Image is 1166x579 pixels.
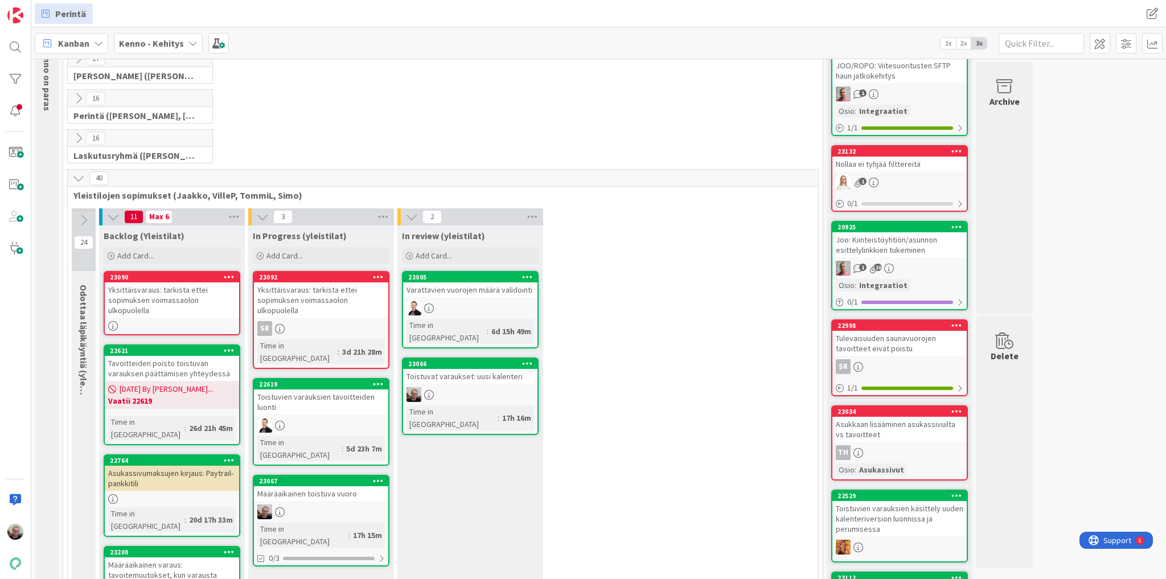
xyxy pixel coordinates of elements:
[55,7,86,20] span: Perintä
[832,261,967,276] div: HJ
[110,347,239,355] div: 22621
[407,319,487,344] div: Time in [GEOGRAPHIC_DATA]
[836,463,855,476] div: Osio
[73,150,198,161] span: Laskutusryhmä (Antti, Keijo)
[254,282,388,318] div: Yksittäisvaraus: tarkista ettei sopimuksen voimassaolon ulkopuolella
[832,381,967,395] div: 1/1
[990,95,1020,108] div: Archive
[832,157,967,171] div: Nollaa ei tyhjää filttereitä
[874,264,882,271] span: 10
[254,272,388,282] div: 23092
[837,322,967,330] div: 22998
[120,383,213,395] span: [DATE] By [PERSON_NAME]...
[856,463,907,476] div: Asukassivut
[257,504,272,519] img: JH
[408,273,537,281] div: 23005
[108,395,236,406] b: Vaatii 22619
[999,33,1084,54] input: Quick Filter...
[831,145,968,212] a: 23132Nollaa ei tyhjää filttereitäSL0/1
[104,230,184,241] span: Backlog (Yleistilat)
[832,445,967,460] div: TH
[104,454,240,537] a: 22764Asukassivumaksujen kirjaus: Paytrail-pankkitiliTime in [GEOGRAPHIC_DATA]:20d 17h 33m
[836,445,851,460] div: TH
[253,271,389,369] a: 23092Yksittäisvaraus: tarkista ettei sopimuksen voimassaolon ulkopuolellaSRTime in [GEOGRAPHIC_DA...
[42,47,53,111] span: Kenno on paras
[402,271,539,348] a: 23005Varattavien vuorojen määrä validointiVPTime in [GEOGRAPHIC_DATA]:6d 15h 49m
[273,210,293,224] span: 3
[186,422,236,434] div: 26d 21h 45m
[403,369,537,384] div: Toistuvat varaukset: uusi kalenteri
[837,492,967,500] div: 22529
[24,2,52,15] span: Support
[836,105,855,117] div: Osio
[847,296,858,308] span: 0 / 1
[342,442,343,455] span: :
[856,105,910,117] div: Integraatiot
[348,529,350,541] span: :
[403,359,537,384] div: 23066Toistuvat varaukset: uusi kalenteri
[407,387,421,402] img: JH
[836,87,851,101] img: HJ
[73,110,198,121] span: Perintä (Jaakko, PetriH, MikkoV, Pasi)
[78,285,89,414] span: Odottaa läpikäyntiä (yleistilat)
[837,223,967,231] div: 20925
[184,422,186,434] span: :
[832,121,967,135] div: 1/1
[859,178,867,185] span: 1
[266,251,303,261] span: Add Card...
[847,382,858,394] span: 1 / 1
[117,251,154,261] span: Add Card...
[257,436,342,461] div: Time in [GEOGRAPHIC_DATA]
[108,507,184,532] div: Time in [GEOGRAPHIC_DATA]
[259,273,388,281] div: 23092
[105,272,239,318] div: 23090Yksittäisvaraus: tarkista ettei sopimuksen voimassaolon ulkopuolella
[832,359,967,374] div: SR
[254,379,388,389] div: 22619
[35,3,93,24] a: Perintä
[7,7,23,23] img: Visit kanbanzone.com
[257,523,348,548] div: Time in [GEOGRAPHIC_DATA]
[105,466,239,491] div: Asukassivumaksujen kirjaus: Paytrail-pankkitili
[254,504,388,519] div: JH
[831,405,968,481] a: 23034Asukkaan lisääminen asukassivuilta vs tavoitteetTHOsio:Asukassivut
[847,122,858,134] span: 1 / 1
[338,346,339,358] span: :
[859,89,867,97] span: 1
[253,475,389,566] a: 23067Määräaikainen toistuva vuoroJHTime in [GEOGRAPHIC_DATA]:17h 15m0/3
[254,486,388,501] div: Määräaikainen toistuva vuoro
[86,92,105,105] span: 16
[403,387,537,402] div: JH
[832,146,967,157] div: 23132
[832,48,967,83] div: JOO/ROPO: Viitesuoritusten SFTP haun jatkokehitys
[105,455,239,491] div: 22764Asukassivumaksujen kirjaus: Paytrail-pankkitili
[832,87,967,101] div: HJ
[832,222,967,232] div: 20925
[269,552,280,564] span: 0/3
[257,418,272,433] img: VP
[832,175,967,190] div: SL
[407,301,421,315] img: VP
[254,476,388,486] div: 23067
[832,295,967,309] div: 0/1
[836,279,855,291] div: Osio
[855,463,856,476] span: :
[259,380,388,388] div: 22619
[832,321,967,356] div: 22998Tulevaisuuden saunavuorojen tavoitteet eivät poistu
[832,491,967,536] div: 22529Toistuvien varauksien käsittely uuden kalenteriversion luonnissa ja perumisessa
[956,38,971,49] span: 2x
[832,222,967,257] div: 20925Joo: Kiinteistöyhtiön/asunnon esittelylinkkien tukeminen
[403,272,537,297] div: 23005Varattavien vuorojen määrä validointi
[257,339,338,364] div: Time in [GEOGRAPHIC_DATA]
[110,457,239,465] div: 22764
[831,47,968,136] a: JOO/ROPO: Viitesuoritusten SFTP haun jatkokehitysHJOsio:Integraatiot1/1
[59,5,62,14] div: 5
[856,279,910,291] div: Integraatiot
[7,524,23,540] img: JH
[859,264,867,271] span: 1
[186,514,236,526] div: 20d 17h 33m
[832,417,967,442] div: Asukkaan lisääminen asukassivuilta vs tavoitteet
[498,412,499,424] span: :
[73,70,198,81] span: Halti (Sebastian, VilleH, Riikka, Antti, MikkoV, PetriH, PetriM)
[104,344,240,445] a: 22621Tavoitteiden poisto toistuvan varauksen päättämisen yhteydessä[DATE] By [PERSON_NAME]...Vaat...
[104,271,240,335] a: 23090Yksittäisvaraus: tarkista ettei sopimuksen voimassaolon ulkopuolella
